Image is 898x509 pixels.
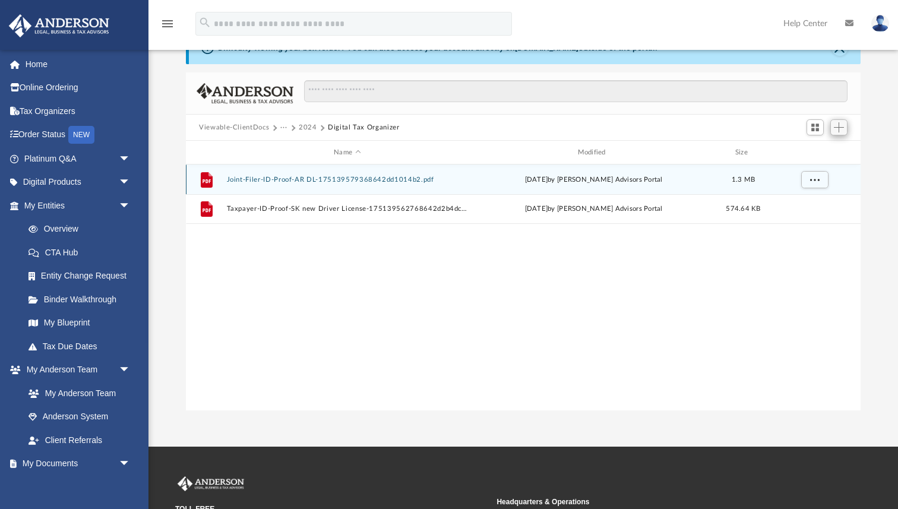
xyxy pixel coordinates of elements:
[160,17,175,31] i: menu
[227,205,468,213] button: Taxpayer-ID-Proof-SK new Driver License-175139562768642d2b4dc82.pdf
[199,122,269,133] button: Viewable-ClientDocs
[8,358,143,382] a: My Anderson Teamarrow_drop_down
[17,381,137,405] a: My Anderson Team
[304,80,848,103] input: Search files and folders
[473,204,714,214] div: [DATE] by [PERSON_NAME] Advisors Portal
[119,358,143,382] span: arrow_drop_down
[119,147,143,171] span: arrow_drop_down
[119,452,143,476] span: arrow_drop_down
[8,99,148,123] a: Tax Organizers
[8,123,148,147] a: Order StatusNEW
[226,147,468,158] div: Name
[17,287,148,311] a: Binder Walkthrough
[473,147,714,158] div: Modified
[17,217,148,241] a: Overview
[17,311,143,335] a: My Blueprint
[801,171,829,189] button: More options
[119,194,143,218] span: arrow_drop_down
[8,170,148,194] a: Digital Productsarrow_drop_down
[732,176,755,183] span: 1.3 MB
[8,147,148,170] a: Platinum Q&Aarrow_drop_down
[186,165,861,411] div: grid
[227,176,468,184] button: Joint-Filer-ID-Proof-AR DL-175139579368642dd1014b2.pdf
[328,122,400,133] button: Digital Tax Organizer
[280,122,288,133] button: ···
[198,16,211,29] i: search
[830,119,848,136] button: Add
[772,147,855,158] div: id
[17,334,148,358] a: Tax Due Dates
[8,52,148,76] a: Home
[8,76,148,100] a: Online Ordering
[191,147,221,158] div: id
[17,428,143,452] a: Client Referrals
[8,452,143,476] a: My Documentsarrow_drop_down
[807,119,824,136] button: Switch to Grid View
[160,23,175,31] a: menu
[5,14,113,37] img: Anderson Advisors Platinum Portal
[68,126,94,144] div: NEW
[119,170,143,195] span: arrow_drop_down
[497,497,810,507] small: Headquarters & Operations
[720,147,767,158] div: Size
[175,476,246,492] img: Anderson Advisors Platinum Portal
[17,241,148,264] a: CTA Hub
[515,43,578,52] a: [DOMAIN_NAME]
[299,122,317,133] button: 2024
[17,405,143,429] a: Anderson System
[17,264,148,288] a: Entity Change Request
[8,194,148,217] a: My Entitiesarrow_drop_down
[871,15,889,32] img: User Pic
[726,206,760,212] span: 574.64 KB
[473,175,714,185] div: [DATE] by [PERSON_NAME] Advisors Portal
